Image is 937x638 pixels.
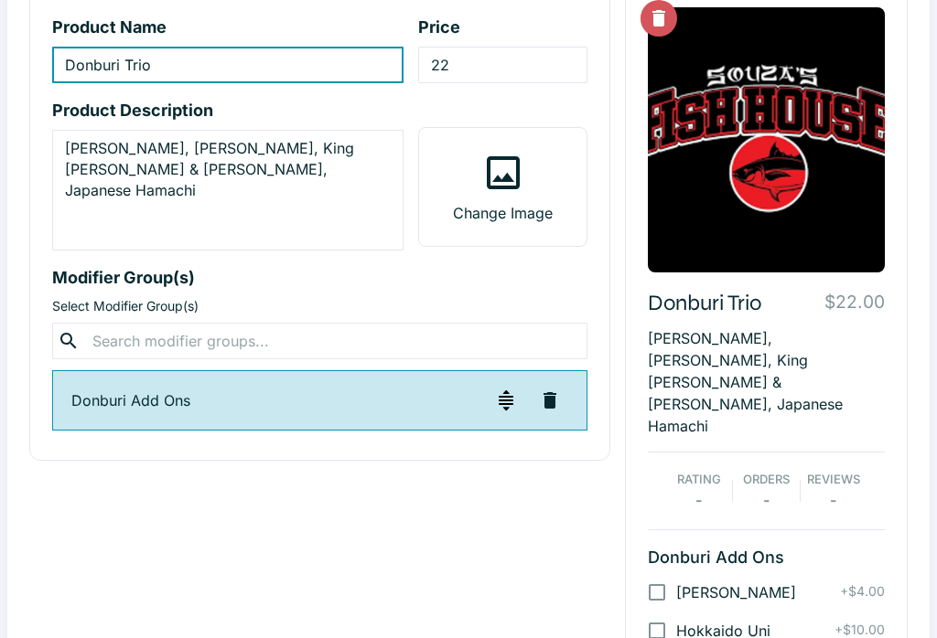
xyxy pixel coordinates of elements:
[87,328,552,354] input: Search modifier groups...
[830,489,836,511] p: -
[763,489,770,511] p: -
[65,138,391,243] textarea: product-description-input
[677,471,721,489] p: Rating
[648,287,761,320] p: Donburi Trio
[52,98,404,122] p: Product Description
[648,545,885,569] p: Donburi Add Ons
[695,489,702,511] p: -
[418,15,587,39] p: Price
[453,202,553,224] p: Change Image
[418,47,587,83] input: product-price-input
[676,581,796,603] span: [PERSON_NAME]
[52,15,404,39] p: Product Name
[71,389,488,411] p: Donburi Add Ons
[52,47,404,83] input: product-name-input
[807,471,860,489] p: Reviews
[840,582,885,601] p: + $4.00
[52,297,587,315] p: Select Modifier Group(s)
[743,471,790,489] p: Orders
[648,327,885,437] p: [PERSON_NAME], [PERSON_NAME], King [PERSON_NAME] & [PERSON_NAME], Japanese Hamachi
[824,289,885,315] p: $22.00
[52,265,587,290] p: Modifier Group(s)
[495,389,517,411] img: drag-handle-dark.svg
